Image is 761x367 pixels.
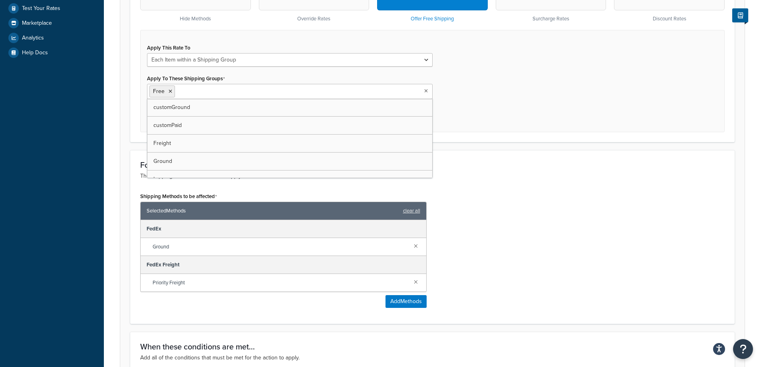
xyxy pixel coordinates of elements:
[6,1,98,16] a: Test Your Rates
[153,121,182,129] span: customPaid
[153,277,407,288] span: Priority Freight
[147,75,225,82] label: Apply To These Shipping Groups
[22,20,52,27] span: Marketplace
[147,205,399,216] span: Selected Methods
[6,31,98,45] a: Analytics
[153,157,172,165] span: Ground
[732,8,748,22] button: Show Help Docs
[147,171,432,188] a: Large
[140,353,725,362] p: Add all of the conditions that must be met for the action to apply.
[22,50,48,56] span: Help Docs
[385,295,427,308] button: AddMethods
[6,16,98,30] a: Marketplace
[147,135,432,152] a: Freight
[140,161,725,169] h3: For these shipping methods...
[140,342,725,351] h3: When these conditions are met...
[141,220,426,238] div: FedEx
[733,339,753,359] button: Open Resource Center
[22,5,60,12] span: Test Your Rates
[153,103,190,111] span: customGround
[147,117,432,134] a: customPaid
[153,139,171,147] span: Freight
[147,153,432,170] a: Ground
[140,193,217,200] label: Shipping Methods to be affected
[140,172,725,181] p: The shipping methods this rule will apply to.
[6,46,98,60] a: Help Docs
[141,256,426,274] div: FedEx Freight
[147,99,432,116] a: customGround
[22,35,44,42] span: Analytics
[147,45,190,51] label: Apply This Rate To
[153,87,165,95] span: Free
[153,241,407,252] span: Ground
[403,205,420,216] a: clear all
[153,175,167,183] span: Large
